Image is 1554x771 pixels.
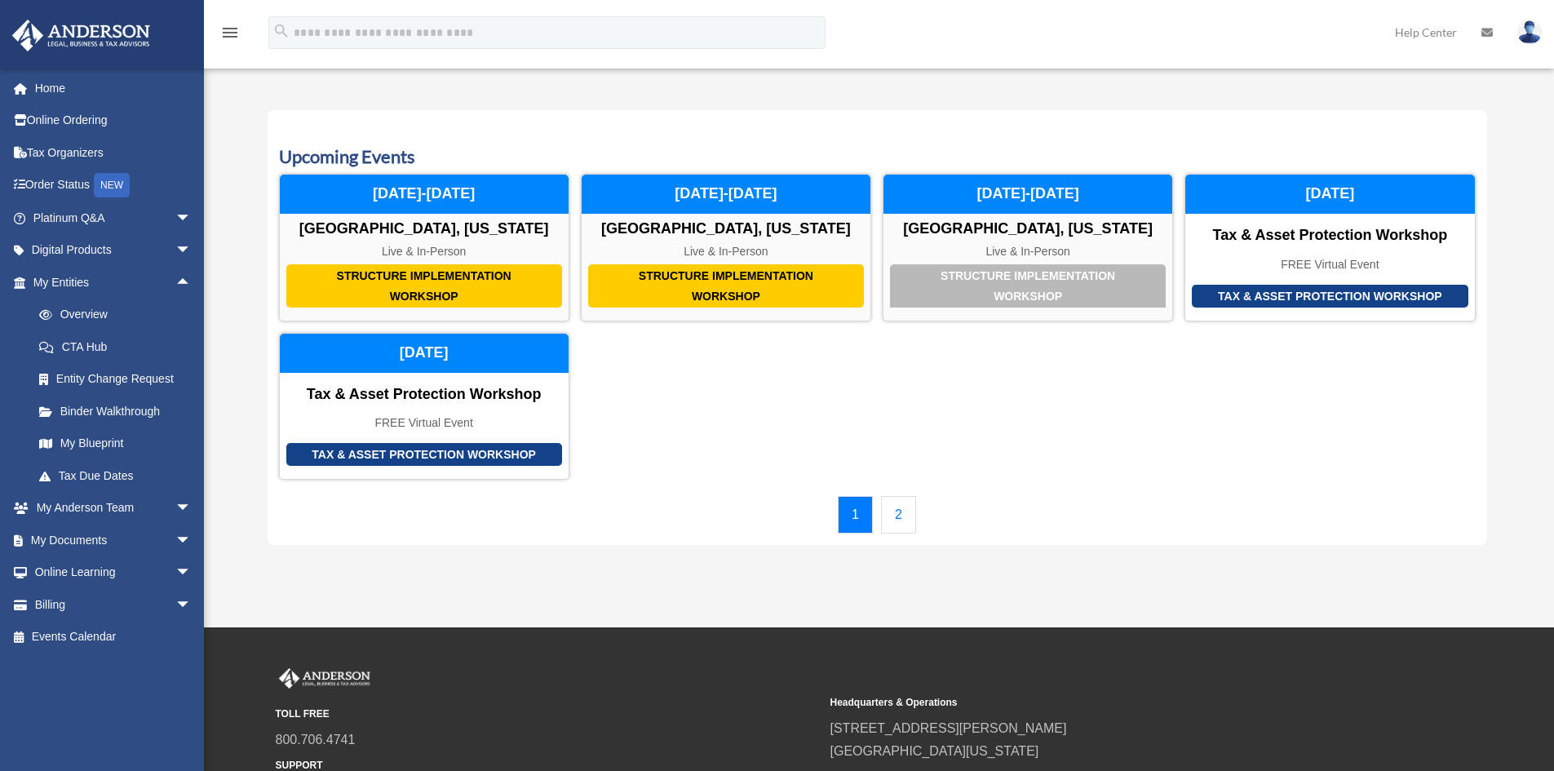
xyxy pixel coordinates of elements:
a: Online Learningarrow_drop_down [11,556,216,589]
a: Tax & Asset Protection Workshop Tax & Asset Protection Workshop FREE Virtual Event [DATE] [279,333,569,480]
a: My Anderson Teamarrow_drop_down [11,492,216,525]
a: Billingarrow_drop_down [11,588,216,621]
span: arrow_drop_down [175,492,208,525]
div: Tax & Asset Protection Workshop [1192,285,1468,308]
h3: Upcoming Events [279,144,1476,170]
div: Tax & Asset Protection Workshop [286,443,562,467]
div: Tax & Asset Protection Workshop [1185,227,1474,245]
a: CTA Hub [23,330,216,363]
a: Platinum Q&Aarrow_drop_down [11,202,216,234]
div: Tax & Asset Protection Workshop [280,386,569,404]
a: Order StatusNEW [11,169,216,202]
i: menu [220,23,240,42]
a: Entity Change Request [23,363,216,396]
img: Anderson Advisors Platinum Portal [7,20,155,51]
a: Binder Walkthrough [23,395,216,428]
img: User Pic [1517,20,1542,44]
a: Structure Implementation Workshop [GEOGRAPHIC_DATA], [US_STATE] Live & In-Person [DATE]-[DATE] [279,174,569,321]
div: [DATE]-[DATE] [883,175,1172,214]
span: arrow_drop_down [175,556,208,590]
div: FREE Virtual Event [1185,258,1474,272]
div: [GEOGRAPHIC_DATA], [US_STATE] [883,220,1172,238]
small: Headquarters & Operations [830,694,1374,711]
span: arrow_drop_down [175,588,208,622]
a: Overview [23,299,216,331]
div: Live & In-Person [582,245,870,259]
a: 800.706.4741 [276,733,356,747]
a: My Documentsarrow_drop_down [11,524,216,556]
a: [STREET_ADDRESS][PERSON_NAME] [830,721,1067,735]
img: Anderson Advisors Platinum Portal [276,668,374,689]
small: TOLL FREE [276,706,819,723]
span: arrow_drop_down [175,524,208,557]
a: Tax Due Dates [23,459,216,492]
div: Live & In-Person [883,245,1172,259]
a: menu [220,29,240,42]
div: FREE Virtual Event [280,416,569,430]
a: Online Ordering [11,104,216,137]
div: Live & In-Person [280,245,569,259]
div: [DATE] [1185,175,1474,214]
div: Structure Implementation Workshop [588,264,864,308]
div: [DATE] [280,334,569,373]
a: My Blueprint [23,428,216,460]
a: Digital Productsarrow_drop_down [11,234,216,267]
div: Structure Implementation Workshop [890,264,1166,308]
span: arrow_drop_up [175,266,208,299]
a: Tax & Asset Protection Workshop Tax & Asset Protection Workshop FREE Virtual Event [DATE] [1184,174,1475,321]
div: [DATE]-[DATE] [280,175,569,214]
div: Structure Implementation Workshop [286,264,562,308]
a: Structure Implementation Workshop [GEOGRAPHIC_DATA], [US_STATE] Live & In-Person [DATE]-[DATE] [883,174,1173,321]
div: [GEOGRAPHIC_DATA], [US_STATE] [280,220,569,238]
div: NEW [94,173,130,197]
span: arrow_drop_down [175,202,208,235]
i: search [272,22,290,40]
a: 2 [881,496,916,534]
a: Events Calendar [11,621,208,654]
div: [DATE]-[DATE] [582,175,870,214]
span: arrow_drop_down [175,234,208,268]
div: [GEOGRAPHIC_DATA], [US_STATE] [582,220,870,238]
a: 1 [838,496,873,534]
a: My Entitiesarrow_drop_up [11,266,216,299]
a: Structure Implementation Workshop [GEOGRAPHIC_DATA], [US_STATE] Live & In-Person [DATE]-[DATE] [581,174,871,321]
a: Home [11,72,216,104]
a: Tax Organizers [11,136,216,169]
a: [GEOGRAPHIC_DATA][US_STATE] [830,744,1039,758]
